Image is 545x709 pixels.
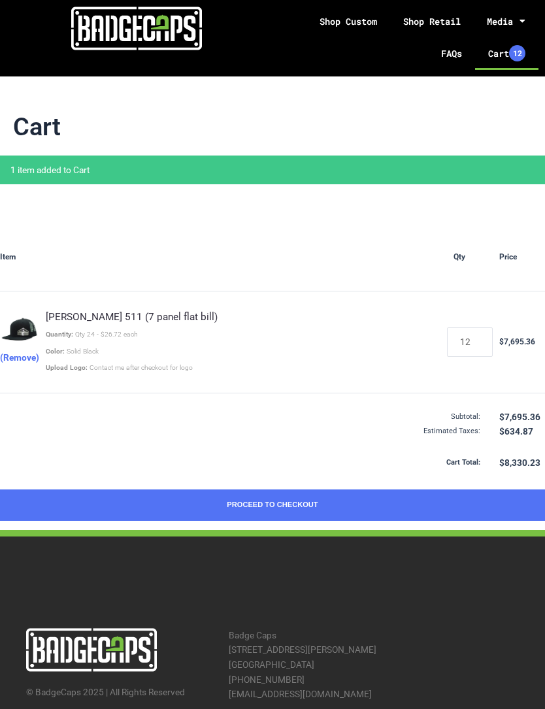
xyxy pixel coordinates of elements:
p: © BadgeCaps 2025 | All Rights Reserved [26,685,216,700]
a: [PHONE_NUMBER] [229,674,305,685]
a: Shop Retail [390,7,474,37]
nav: Menu [279,7,538,70]
img: badgecaps horizontal logo with green accent [26,628,157,672]
span: $7,695.36 [499,410,545,425]
span: Color: [46,347,65,355]
div: Qty [454,223,499,291]
iframe: Chat Widget [480,646,545,709]
a: Cart12 [475,37,538,70]
a: Badge Caps[STREET_ADDRESS][PERSON_NAME][GEOGRAPHIC_DATA] [229,630,376,670]
div: Price [499,223,545,291]
span: $634.87 [499,424,545,439]
span: $8,330.23 [499,455,545,470]
span: Quantity: [46,330,73,338]
a: [EMAIL_ADDRESS][DOMAIN_NAME] [229,689,372,699]
span: Qty 24 - $26.72 each [75,330,138,338]
a: Shop Custom [306,7,390,37]
a: [PERSON_NAME] 511 (7 panel flat bill) [46,311,218,323]
div: $7,695.36 [499,335,545,350]
h1: Cart [13,112,532,142]
a: Media [474,7,538,37]
img: badgecaps horizontal logo with green accent [71,7,202,50]
span: Upload Logo: [46,363,88,372]
span: Solid Black [67,347,99,355]
span: Contact me after checkout for logo [90,363,193,372]
a: FAQs [428,37,475,70]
